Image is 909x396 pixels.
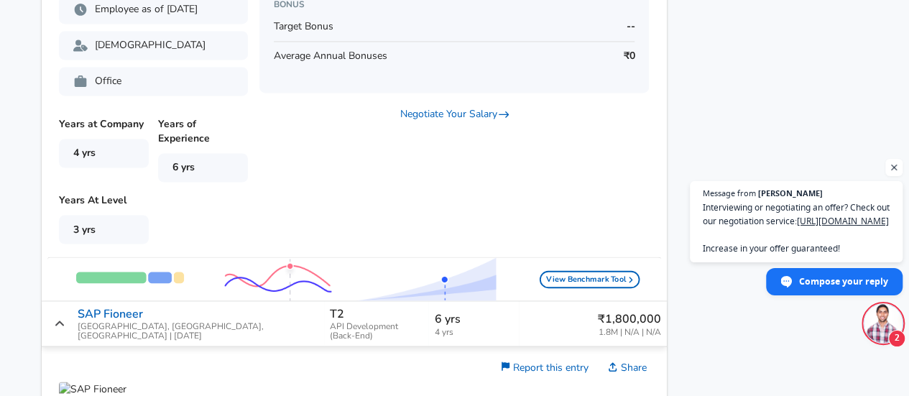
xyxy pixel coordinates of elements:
[626,19,635,34] p: --
[330,321,423,340] span: API Development (Back-End)
[73,146,96,160] span: 4 yrs
[158,117,248,182] p: Years of Experience
[799,269,888,294] span: Compose your reply
[598,310,661,327] p: ₹1,800,000
[73,2,234,17] p: Employee as of [DATE]
[224,259,332,300] img: Salary trends in a graph
[620,360,646,374] span: Share
[434,310,513,327] p: 6 yrs
[703,189,756,197] span: Message from
[59,215,149,244] span: 3 yrs
[78,321,318,340] span: [GEOGRAPHIC_DATA], [GEOGRAPHIC_DATA], [GEOGRAPHIC_DATA] | [DATE]
[76,272,184,283] img: Salary distribution by compensation components
[758,189,823,197] span: [PERSON_NAME]
[73,74,234,88] p: Office
[703,201,890,255] span: Interviewing or negotiating an offer? Check out our negotiation service: Increase in your offer g...
[274,49,387,63] span: Average Annual Bonuses
[888,330,905,347] span: 2
[59,193,149,244] p: Years At Level
[434,327,513,336] span: 4 yrs
[864,304,903,343] div: Open chat
[356,257,496,300] img: Salary trend lines
[78,307,143,320] p: SAP Fioneer
[59,382,126,396] img: SAP Fioneer
[59,117,149,167] p: Years at Company
[513,360,589,374] span: Report this entry
[274,19,333,34] span: Target Bonus
[73,38,234,52] p: [DEMOGRAPHIC_DATA]
[400,107,509,121] a: Negotiate Your Salary
[546,272,633,286] span: View Benchmark Tool
[158,153,248,182] span: 6 yrs
[330,307,344,320] p: T2
[623,49,635,63] p: ₹0
[598,327,661,336] span: 1.8M | N/A | N/A
[540,270,640,287] button: View Benchmark Tool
